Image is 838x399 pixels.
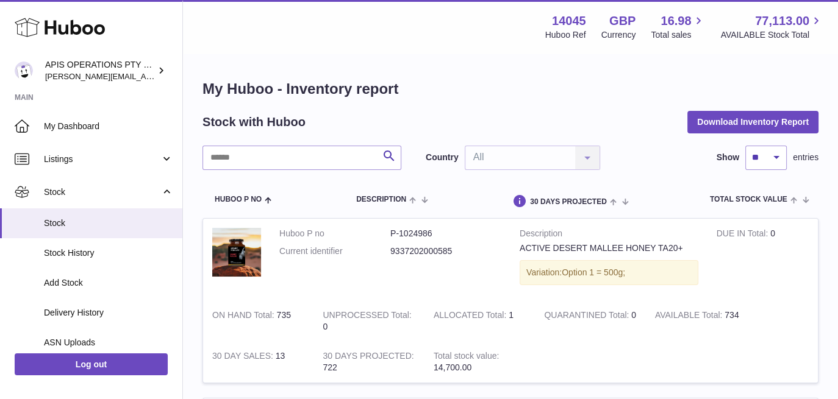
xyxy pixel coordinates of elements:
[323,351,414,364] strong: 30 DAYS PROJECTED
[434,310,509,323] strong: ALLOCATED Total
[710,196,787,203] span: Total stock value
[44,247,173,259] span: Stock History
[313,300,424,342] td: 0
[44,277,173,289] span: Add Stock
[651,13,705,41] a: 16.98 Total sales
[562,267,625,277] span: Option 1 = 500g;
[793,152,818,163] span: entries
[215,196,262,203] span: Huboo P no
[707,219,818,300] td: 0
[434,362,471,372] span: 14,700.00
[687,111,818,133] button: Download Inventory Report
[356,196,406,203] span: Description
[212,310,277,323] strong: ON HAND Total
[520,228,698,242] strong: Description
[45,71,310,81] span: [PERSON_NAME][EMAIL_ADDRESS][PERSON_NAME][DOMAIN_NAME]
[544,310,631,323] strong: QUARANTINED Total
[212,228,261,277] img: product image
[212,351,276,364] strong: 30 DAY SALES
[45,59,155,82] div: APIS OPERATIONS PTY LTD, T/A HONEY FOR LIFE
[552,13,586,29] strong: 14045
[655,310,725,323] strong: AVAILABLE Total
[279,228,390,239] dt: Huboo P no
[44,337,173,348] span: ASN Uploads
[203,300,313,342] td: 735
[609,13,636,29] strong: GBP
[44,186,160,198] span: Stock
[520,242,698,254] div: ACTIVE DESERT MALLEE HONEY TA20+
[545,29,586,41] div: Huboo Ref
[390,228,501,239] dd: P-1024986
[323,310,411,323] strong: UNPROCESSED Total
[717,228,770,241] strong: DUE IN Total
[279,245,390,257] dt: Current identifier
[720,29,823,41] span: AVAILABLE Stock Total
[755,13,809,29] span: 77,113.00
[434,351,499,364] strong: Total stock value
[530,198,607,206] span: 30 DAYS PROJECTED
[44,154,160,165] span: Listings
[601,29,636,41] div: Currency
[44,217,173,229] span: Stock
[424,300,535,342] td: 1
[661,13,691,29] span: 16.98
[646,300,756,342] td: 734
[44,307,173,319] span: Delivery History
[631,310,636,320] span: 0
[203,341,313,383] td: 13
[44,121,173,132] span: My Dashboard
[15,62,33,80] img: david.ryan@honeyforlife.com.au
[390,245,501,257] dd: 9337202000585
[313,341,424,383] td: 722
[202,114,306,130] h2: Stock with Huboo
[717,152,739,163] label: Show
[202,79,818,99] h1: My Huboo - Inventory report
[426,152,459,163] label: Country
[720,13,823,41] a: 77,113.00 AVAILABLE Stock Total
[520,260,698,285] div: Variation:
[651,29,705,41] span: Total sales
[15,353,168,375] a: Log out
